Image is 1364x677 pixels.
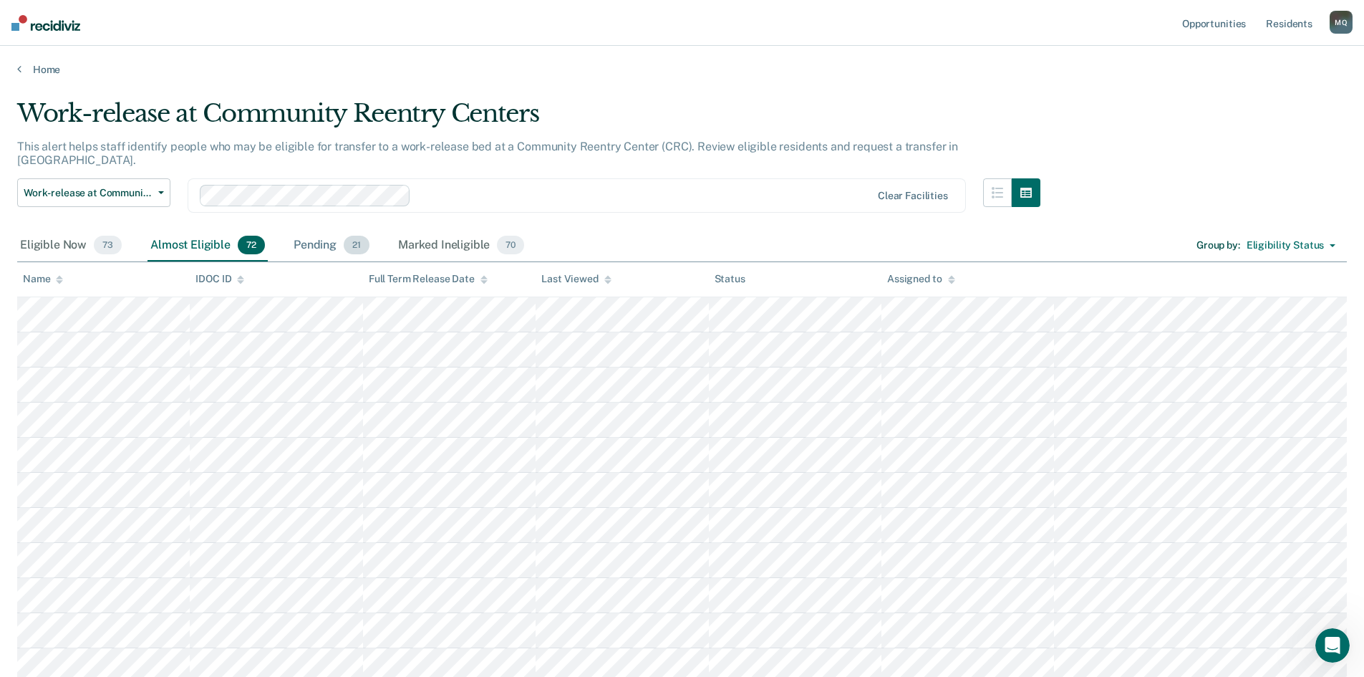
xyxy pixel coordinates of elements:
button: MQ [1330,11,1353,34]
div: Group by : [1196,239,1240,251]
div: Full Term Release Date [369,273,488,285]
div: Status [715,273,745,285]
div: Eligibility Status [1247,239,1324,251]
div: Last Viewed [541,273,611,285]
span: 73 [94,236,122,254]
div: Work-release at Community Reentry Centers [17,99,1040,140]
span: 72 [238,236,265,254]
div: Clear facilities [878,190,948,202]
span: 21 [344,236,369,254]
span: Work-release at Community Reentry Centers [24,187,153,199]
button: Work-release at Community Reentry Centers [17,178,170,207]
img: Recidiviz [11,15,80,31]
div: M Q [1330,11,1353,34]
div: Marked Ineligible70 [395,230,527,261]
div: Assigned to [887,273,954,285]
iframe: Intercom live chat [1315,628,1350,663]
a: Home [17,63,1347,76]
div: Almost Eligible72 [147,230,268,261]
div: Pending21 [291,230,372,261]
div: IDOC ID [195,273,244,285]
span: 70 [497,236,524,254]
button: Eligibility Status [1240,234,1342,257]
div: Name [23,273,63,285]
div: Eligible Now73 [17,230,125,261]
p: This alert helps staff identify people who may be eligible for transfer to a work-release bed at ... [17,140,958,167]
